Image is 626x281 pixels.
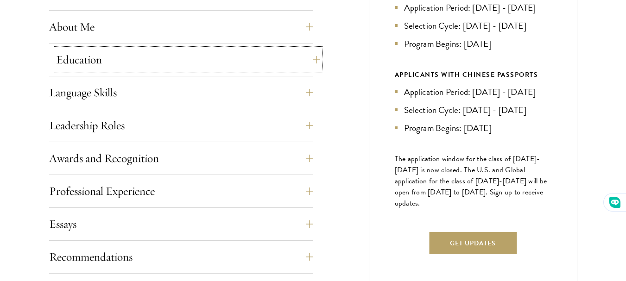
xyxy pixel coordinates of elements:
button: About Me [49,16,313,38]
li: Program Begins: [DATE] [395,121,551,135]
button: Essays [49,213,313,235]
li: Selection Cycle: [DATE] - [DATE] [395,103,551,117]
button: Recommendations [49,246,313,268]
div: APPLICANTS WITH CHINESE PASSPORTS [395,69,551,81]
button: Professional Experience [49,180,313,202]
li: Program Begins: [DATE] [395,37,551,50]
li: Application Period: [DATE] - [DATE] [395,1,551,14]
button: Awards and Recognition [49,147,313,169]
li: Application Period: [DATE] - [DATE] [395,85,551,99]
button: Get Updates [429,232,517,254]
button: Leadership Roles [49,114,313,137]
span: The application window for the class of [DATE]-[DATE] is now closed. The U.S. and Global applicat... [395,153,547,209]
button: Language Skills [49,81,313,104]
button: Education [56,49,320,71]
li: Selection Cycle: [DATE] - [DATE] [395,19,551,32]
